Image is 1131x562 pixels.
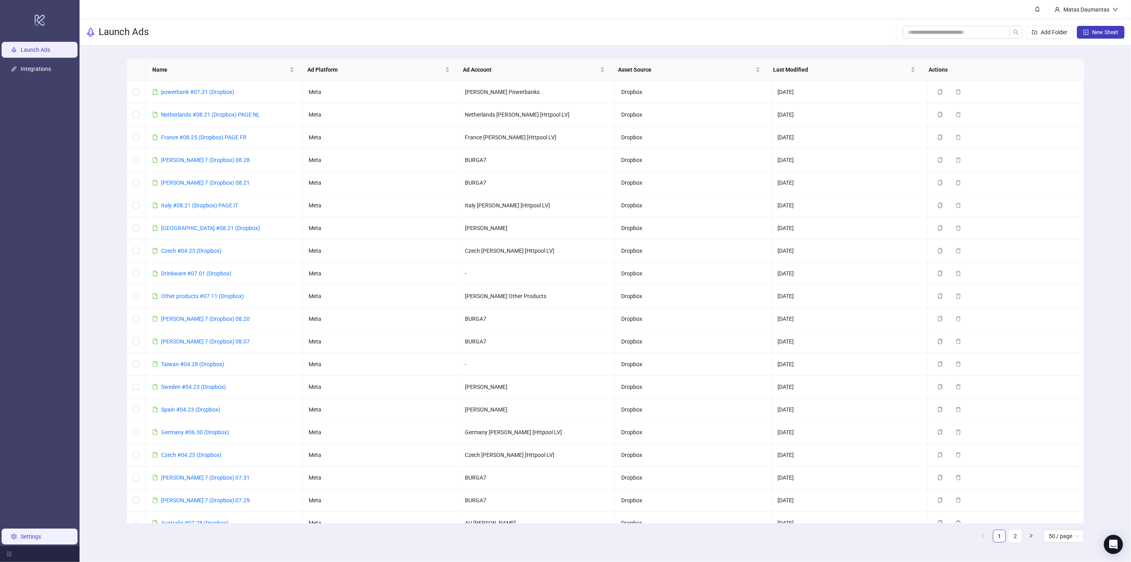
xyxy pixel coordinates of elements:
[459,81,615,103] td: [PERSON_NAME] Powerbanks
[302,308,459,330] td: Meta
[152,65,288,74] span: Name
[302,103,459,126] td: Meta
[459,240,615,262] td: Czech [PERSON_NAME] [Httpool LV]
[1035,6,1040,12] span: bell
[302,149,459,172] td: Meta
[161,270,231,277] a: Drinkware #07.01 (Dropbox)
[302,285,459,308] td: Meta
[981,533,986,538] span: left
[773,65,909,74] span: Last Modified
[152,248,158,254] span: file
[956,112,961,117] span: delete
[956,498,961,503] span: delete
[459,398,615,421] td: [PERSON_NAME]
[771,240,928,262] td: [DATE]
[459,489,615,512] td: BURGA7
[771,81,928,103] td: [DATE]
[302,126,459,149] td: Meta
[615,421,771,444] td: Dropbox
[615,103,771,126] td: Dropbox
[956,452,961,458] span: delete
[161,225,260,231] a: [GEOGRAPHIC_DATA] #08.21 (Dropbox)
[922,59,1078,81] th: Actions
[615,489,771,512] td: Dropbox
[86,27,95,37] span: rocket
[152,225,158,231] span: file
[459,330,615,353] td: BURGA7
[937,407,943,412] span: copy
[1029,533,1034,538] span: right
[771,172,928,194] td: [DATE]
[152,271,158,276] span: file
[161,111,260,118] a: Netherlands #08.21 (Dropbox) PAGE NL
[937,271,943,276] span: copy
[1083,29,1089,35] span: plus-square
[152,293,158,299] span: file
[302,489,459,512] td: Meta
[302,81,459,103] td: Meta
[1025,530,1038,542] li: Next Page
[152,112,158,117] span: file
[956,157,961,163] span: delete
[937,157,943,163] span: copy
[993,530,1005,542] a: 1
[771,330,928,353] td: [DATE]
[771,466,928,489] td: [DATE]
[771,149,928,172] td: [DATE]
[161,452,222,458] a: Czech #04.23 (Dropbox)
[615,217,771,240] td: Dropbox
[21,47,50,53] a: Launch Ads
[302,217,459,240] td: Meta
[152,452,158,458] span: file
[993,530,1006,542] li: 1
[301,59,457,81] th: Ad Platform
[956,407,961,412] span: delete
[937,112,943,117] span: copy
[302,376,459,398] td: Meta
[161,497,250,503] a: [PERSON_NAME] 7 (Dropbox) 07.29
[146,59,301,81] th: Name
[956,180,961,185] span: delete
[771,444,928,466] td: [DATE]
[771,353,928,376] td: [DATE]
[956,520,961,526] span: delete
[618,65,754,74] span: Asset Source
[459,217,615,240] td: [PERSON_NAME]
[937,361,943,367] span: copy
[459,353,615,376] td: -
[161,361,224,367] a: Taiwan #04.28 (Dropbox)
[956,475,961,480] span: delete
[1009,530,1022,542] li: 2
[771,217,928,240] td: [DATE]
[771,398,928,421] td: [DATE]
[956,203,961,208] span: delete
[152,429,158,435] span: file
[21,533,41,540] a: Settings
[615,194,771,217] td: Dropbox
[615,262,771,285] td: Dropbox
[459,466,615,489] td: BURGA7
[1049,530,1079,542] span: 50 / page
[937,135,943,140] span: copy
[956,89,961,95] span: delete
[937,293,943,299] span: copy
[956,293,961,299] span: delete
[956,248,961,254] span: delete
[152,384,158,390] span: file
[161,429,229,435] a: Germany #06.30 (Dropbox)
[1032,29,1038,35] span: folder-add
[161,316,250,322] a: [PERSON_NAME] 7 (Dropbox) 08.20
[152,203,158,208] span: file
[302,444,459,466] td: Meta
[956,429,961,435] span: delete
[307,65,443,74] span: Ad Platform
[1026,26,1074,39] button: Add Folder
[937,203,943,208] span: copy
[956,225,961,231] span: delete
[771,421,928,444] td: [DATE]
[1044,530,1084,542] div: Page Size
[977,530,990,542] button: left
[937,248,943,254] span: copy
[161,520,229,526] a: Australia #07.28 (Dropbox)
[615,240,771,262] td: Dropbox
